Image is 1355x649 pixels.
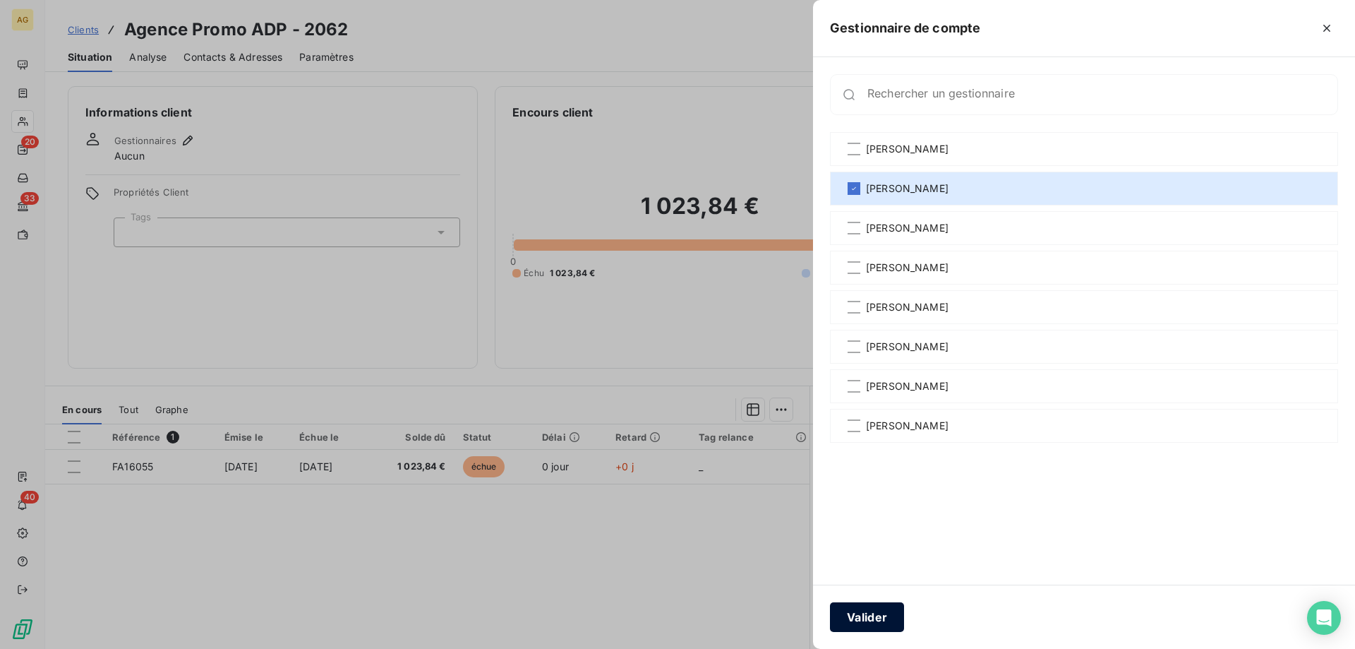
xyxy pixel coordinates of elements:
[866,221,948,235] span: [PERSON_NAME]
[866,142,948,156] span: [PERSON_NAME]
[866,181,948,196] span: [PERSON_NAME]
[866,340,948,354] span: [PERSON_NAME]
[867,88,1337,102] input: placeholder
[866,419,948,433] span: [PERSON_NAME]
[866,379,948,393] span: [PERSON_NAME]
[830,18,980,38] h5: Gestionnaire de compte
[1307,601,1341,635] div: Open Intercom Messenger
[866,261,948,275] span: [PERSON_NAME]
[830,602,904,632] button: Valider
[866,300,948,314] span: [PERSON_NAME]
